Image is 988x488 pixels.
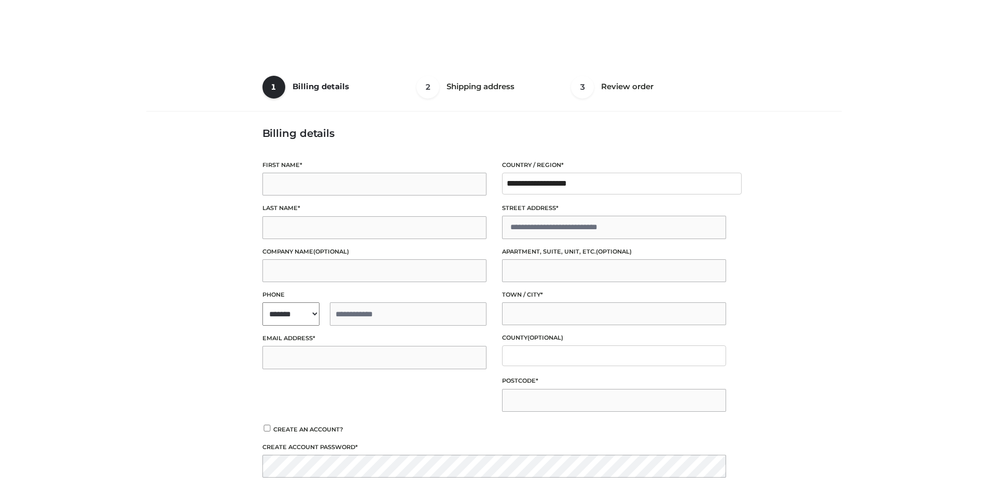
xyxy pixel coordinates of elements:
label: Phone [262,290,486,300]
label: First name [262,160,486,170]
label: Email address [262,333,486,343]
span: 1 [262,76,285,99]
span: Billing details [293,81,349,91]
label: Last name [262,203,486,213]
h3: Billing details [262,127,726,140]
label: County [502,333,726,343]
span: (optional) [527,334,563,341]
span: 2 [416,76,439,99]
label: Apartment, suite, unit, etc. [502,247,726,257]
span: Create an account? [273,426,343,433]
span: (optional) [596,248,632,255]
span: Review order [601,81,653,91]
input: Create an account? [262,425,272,431]
label: Town / City [502,290,726,300]
label: Postcode [502,376,726,386]
span: (optional) [313,248,349,255]
span: 3 [571,76,594,99]
label: Street address [502,203,726,213]
label: Country / Region [502,160,726,170]
label: Company name [262,247,486,257]
span: Shipping address [447,81,514,91]
label: Create account password [262,442,726,452]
